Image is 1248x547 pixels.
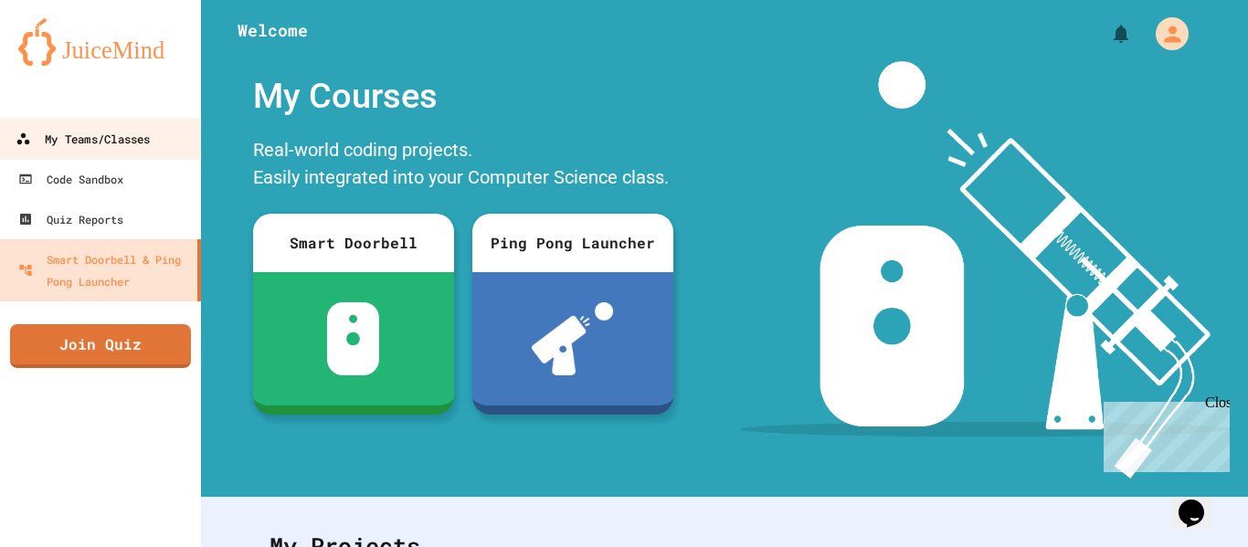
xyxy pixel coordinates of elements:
div: Real-world coding projects. Easily integrated into your Computer Science class. [244,131,682,200]
div: Smart Doorbell [253,214,454,272]
img: banner-image-my-projects.png [741,61,1231,479]
iframe: chat widget [1096,394,1230,472]
iframe: chat widget [1171,474,1230,529]
div: Smart Doorbell & Ping Pong Launcher [18,248,190,292]
a: Join Quiz [10,324,191,368]
div: Quiz Reports [18,208,123,230]
div: My Account [1137,13,1193,55]
div: My Notifications [1076,18,1137,49]
img: sdb-white.svg [327,302,379,375]
div: Code Sandbox [18,168,123,190]
div: My Courses [244,61,682,131]
img: ppl-with-ball.png [532,302,613,375]
div: Chat with us now!Close [7,7,126,116]
img: logo-orange.svg [18,18,183,66]
div: Ping Pong Launcher [472,214,673,272]
div: My Teams/Classes [16,128,150,151]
